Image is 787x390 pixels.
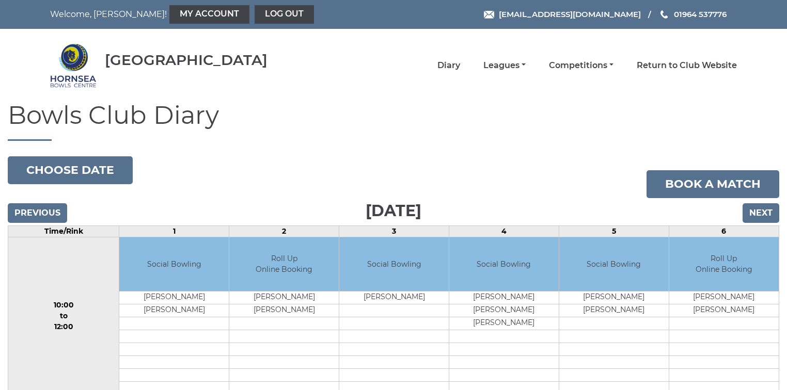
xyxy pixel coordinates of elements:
[669,225,779,237] td: 6
[229,237,339,291] td: Roll Up Online Booking
[50,5,327,24] nav: Welcome, [PERSON_NAME]!
[339,237,449,291] td: Social Bowling
[483,60,526,71] a: Leagues
[499,9,641,19] span: [EMAIL_ADDRESS][DOMAIN_NAME]
[8,225,119,237] td: Time/Rink
[229,225,339,237] td: 2
[119,291,229,304] td: [PERSON_NAME]
[449,304,559,317] td: [PERSON_NAME]
[559,291,669,304] td: [PERSON_NAME]
[229,304,339,317] td: [PERSON_NAME]
[8,203,67,223] input: Previous
[229,291,339,304] td: [PERSON_NAME]
[647,170,779,198] a: Book a match
[339,291,449,304] td: [PERSON_NAME]
[105,52,267,68] div: [GEOGRAPHIC_DATA]
[8,102,779,141] h1: Bowls Club Diary
[559,304,669,317] td: [PERSON_NAME]
[559,237,669,291] td: Social Bowling
[674,9,727,19] span: 01964 537776
[484,8,641,20] a: Email [EMAIL_ADDRESS][DOMAIN_NAME]
[437,60,460,71] a: Diary
[449,225,559,237] td: 4
[669,304,779,317] td: [PERSON_NAME]
[449,237,559,291] td: Social Bowling
[669,291,779,304] td: [PERSON_NAME]
[449,291,559,304] td: [PERSON_NAME]
[549,60,613,71] a: Competitions
[669,237,779,291] td: Roll Up Online Booking
[659,8,727,20] a: Phone us 01964 537776
[743,203,779,223] input: Next
[50,42,97,89] img: Hornsea Bowls Centre
[255,5,314,24] a: Log out
[449,317,559,330] td: [PERSON_NAME]
[8,156,133,184] button: Choose date
[637,60,737,71] a: Return to Club Website
[119,225,229,237] td: 1
[559,225,669,237] td: 5
[339,225,449,237] td: 3
[119,304,229,317] td: [PERSON_NAME]
[660,10,668,19] img: Phone us
[169,5,249,24] a: My Account
[484,11,494,19] img: Email
[119,237,229,291] td: Social Bowling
